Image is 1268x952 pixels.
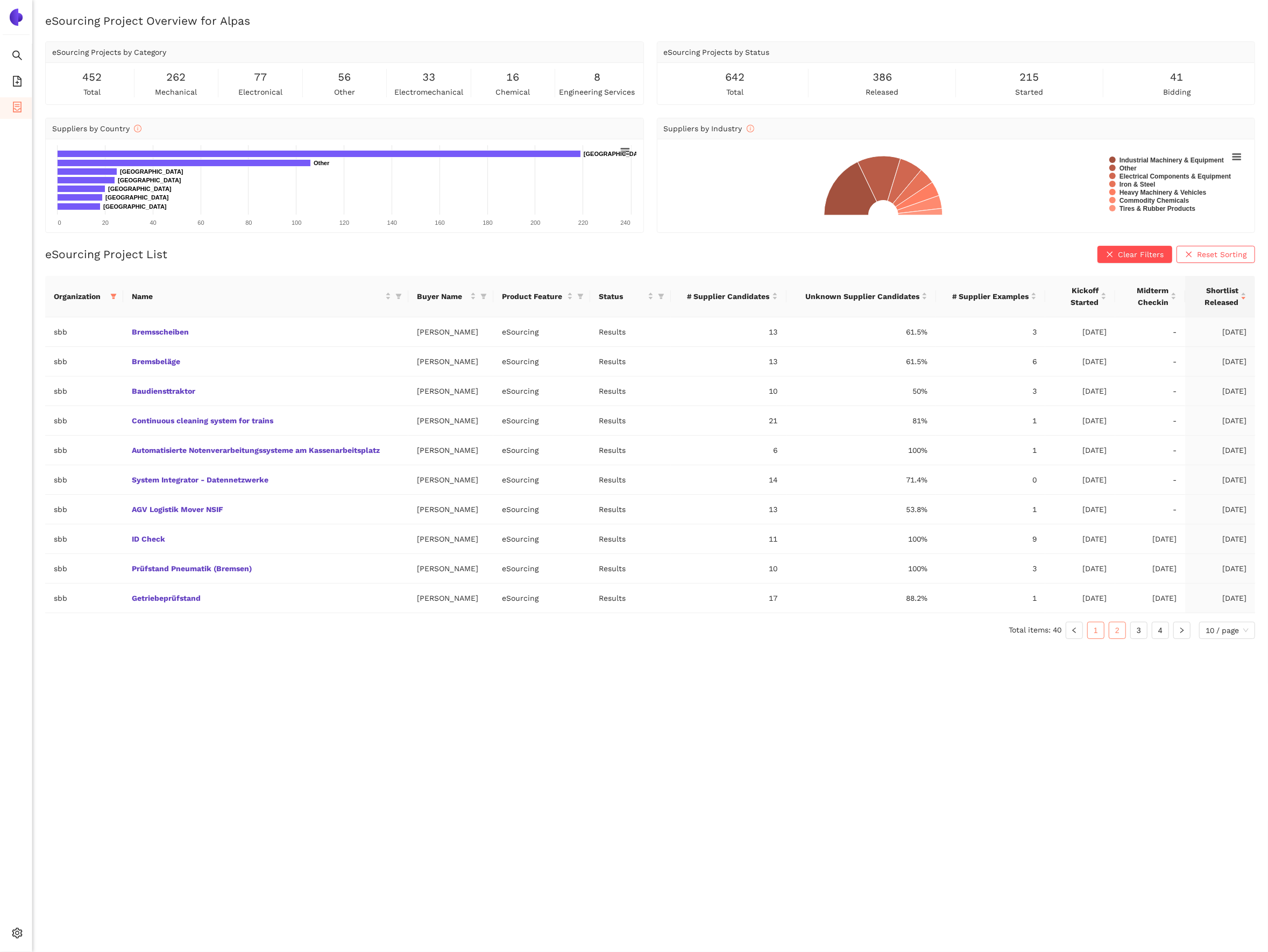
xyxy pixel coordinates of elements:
th: this column's title is # Supplier Examples,this column is sortable [936,276,1045,317]
td: [DATE] [1185,584,1255,613]
span: # Supplier Examples [945,290,1029,302]
text: Tires & Rubber Products [1120,205,1195,212]
td: eSourcing [493,465,590,495]
td: - [1115,495,1185,524]
h2: eSourcing Project Overview for Alpas [45,13,1255,29]
text: Other [1120,165,1137,172]
td: sbb [45,524,123,554]
td: 3 [936,317,1045,347]
span: 10 / page [1206,622,1249,638]
span: filter [577,293,584,300]
span: 8 [594,69,600,86]
td: [DATE] [1115,554,1185,584]
td: [DATE] [1045,347,1115,376]
td: 6 [936,347,1045,376]
text: 40 [150,219,157,226]
a: 2 [1109,622,1125,638]
text: 180 [483,219,492,226]
span: Buyer Name [417,290,468,302]
text: 100 [292,219,301,226]
td: [DATE] [1045,465,1115,495]
span: other [334,86,355,98]
th: this column's title is # Supplier Candidates,this column is sortable [671,276,787,317]
td: 17 [671,584,787,613]
span: electromechanical [394,86,463,98]
td: 14 [671,465,787,495]
text: 20 [102,219,109,226]
li: Previous Page [1066,622,1083,639]
td: [DATE] [1185,436,1255,465]
span: right [1179,627,1185,634]
span: 262 [166,69,186,86]
td: 88.2% [787,584,936,613]
span: chemical [495,86,530,98]
td: [PERSON_NAME] [408,376,493,406]
td: 9 [936,524,1045,554]
td: Results [590,347,671,376]
button: left [1066,622,1083,639]
span: Suppliers by Industry [664,124,754,133]
td: 100% [787,554,936,584]
td: 61.5% [787,347,936,376]
span: Organization [54,290,106,302]
td: sbb [45,436,123,465]
span: 642 [725,69,745,86]
td: 50% [787,376,936,406]
span: filter [478,288,489,304]
td: [DATE] [1185,347,1255,376]
th: this column's title is Buyer Name,this column is sortable [408,276,493,317]
span: left [1071,627,1078,634]
td: [DATE] [1185,554,1255,584]
td: sbb [45,465,123,495]
th: this column's title is Name,this column is sortable [123,276,408,317]
text: [GEOGRAPHIC_DATA] [103,203,167,210]
text: [GEOGRAPHIC_DATA] [118,177,181,183]
text: Commodity Chemicals [1120,197,1189,204]
button: closeReset Sorting [1177,246,1255,263]
span: 452 [82,69,102,86]
span: 77 [254,69,267,86]
span: eSourcing Projects by Status [664,48,770,56]
td: 100% [787,524,936,554]
span: Name [132,290,383,302]
text: 240 [620,219,630,226]
td: [PERSON_NAME] [408,465,493,495]
text: Iron & Steel [1120,181,1156,188]
td: 10 [671,376,787,406]
td: [PERSON_NAME] [408,317,493,347]
td: [DATE] [1185,495,1255,524]
span: electronical [238,86,282,98]
td: 1 [936,436,1045,465]
td: [PERSON_NAME] [408,554,493,584]
span: container [12,98,23,119]
span: info-circle [747,125,754,132]
td: 3 [936,376,1045,406]
span: Kickoff Started [1054,285,1099,308]
td: Results [590,436,671,465]
span: engineering services [559,86,635,98]
text: 160 [435,219,444,226]
li: Total items: 40 [1009,622,1061,639]
td: eSourcing [493,584,590,613]
td: Results [590,376,671,406]
td: Results [590,495,671,524]
td: sbb [45,584,123,613]
td: [DATE] [1045,554,1115,584]
td: 13 [671,347,787,376]
td: [PERSON_NAME] [408,495,493,524]
span: 386 [873,69,892,86]
span: info-circle [134,125,141,132]
span: eSourcing Projects by Category [52,48,166,56]
button: right [1173,622,1191,639]
span: 33 [422,69,435,86]
td: eSourcing [493,436,590,465]
span: Unknown Supplier Candidates [795,290,919,302]
td: eSourcing [493,347,590,376]
td: 21 [671,406,787,436]
td: eSourcing [493,376,590,406]
td: 1 [936,584,1045,613]
text: [GEOGRAPHIC_DATA] [108,186,172,192]
td: 53.8% [787,495,936,524]
text: 220 [578,219,588,226]
td: sbb [45,317,123,347]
